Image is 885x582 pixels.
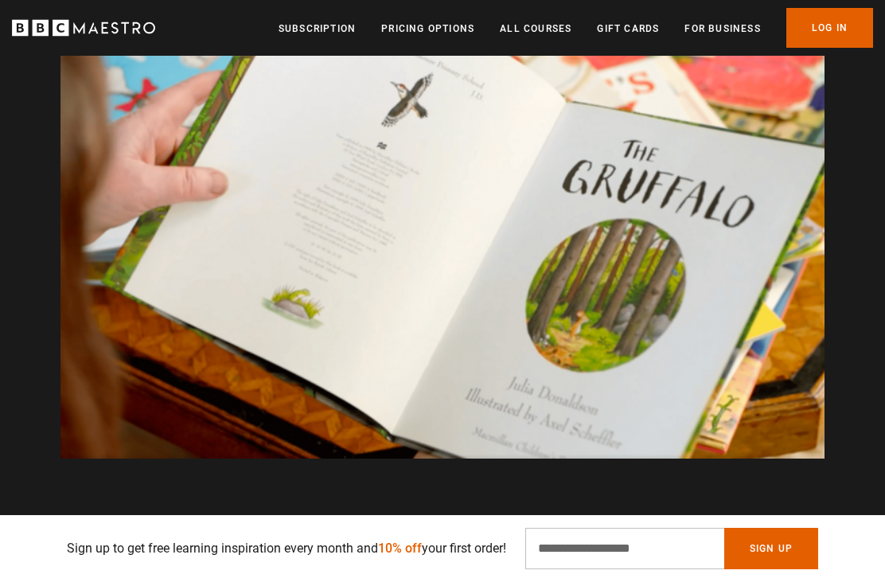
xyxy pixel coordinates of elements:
[786,8,873,48] a: Log In
[381,21,474,37] a: Pricing Options
[279,8,873,48] nav: Primary
[724,528,818,569] button: Sign Up
[279,21,356,37] a: Subscription
[67,539,506,558] p: Sign up to get free learning inspiration every month and your first order!
[60,29,825,459] video-js: Video Player
[378,541,422,556] span: 10% off
[12,16,155,40] svg: BBC Maestro
[684,21,760,37] a: For business
[500,21,571,37] a: All Courses
[597,21,659,37] a: Gift Cards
